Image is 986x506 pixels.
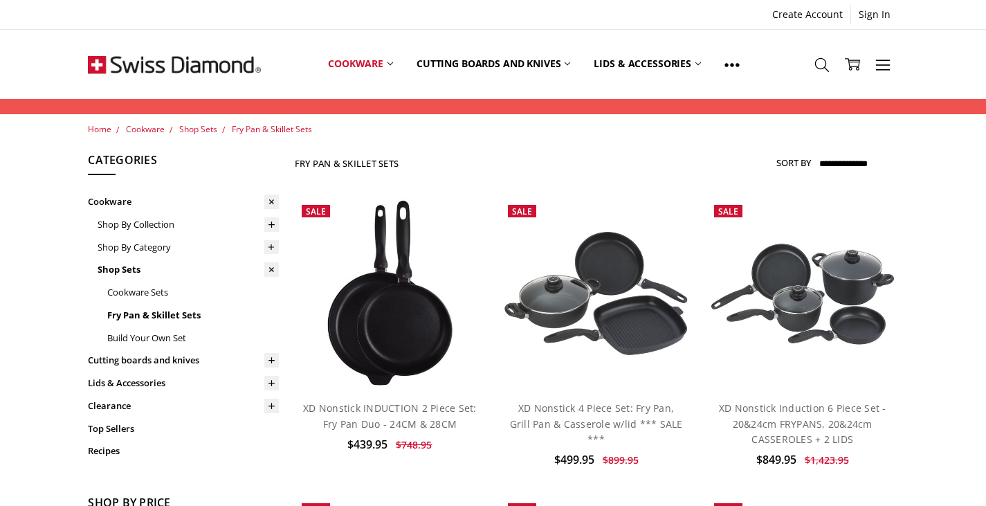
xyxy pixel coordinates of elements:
a: XD Nonstick 4 Piece Set: Fry Pan, Grill Pan & Casserole w/lid *** SALE *** [510,401,683,446]
a: Cookware Sets [107,281,279,304]
a: Fry Pan & Skillet Sets [232,123,312,135]
span: Sale [718,206,738,217]
a: Cutting boards and knives [88,349,279,372]
span: $748.95 [396,438,432,451]
a: Create Account [765,5,850,24]
a: XD Nonstick 4 Piece Set: Fry Pan, Grill Pan & Casserole w/lid *** SALE *** [501,198,692,389]
span: $849.95 [756,452,796,467]
a: Shop Sets [98,258,279,281]
img: XD Nonstick INDUCTION 2 Piece Set: Fry Pan Duo - 24CM & 28CM [324,198,456,389]
a: Shop By Category [98,236,279,259]
span: Sale [512,206,532,217]
span: $439.95 [347,437,387,452]
label: Sort By [776,152,811,174]
a: XD Nonstick INDUCTION 2 Piece Set: Fry Pan Duo - 24CM & 28CM [295,198,486,389]
a: XD Nonstick INDUCTION 2 Piece Set: Fry Pan Duo - 24CM & 28CM [303,401,477,430]
a: XD Nonstick Induction 6 Piece Set - 20&24cm FRYPANS, 20&24cm CASSEROLES + 2 LIDS [707,198,898,389]
a: Top Sellers [88,417,279,440]
span: $1,423.95 [805,453,849,467]
a: Recipes [88,440,279,462]
h1: Fry Pan & Skillet Sets [295,158,399,169]
img: XD Nonstick Induction 6 Piece Set - 20&24cm FRYPANS, 20&24cm CASSEROLES + 2 LIDS [707,240,898,347]
span: Sale [306,206,326,217]
a: Home [88,123,111,135]
img: Free Shipping On Every Order [88,30,261,99]
a: Lids & Accessories [582,33,712,95]
span: $899.95 [603,453,639,467]
a: Cookware [126,123,165,135]
a: Fry Pan & Skillet Sets [107,304,279,327]
a: Cookware [88,190,279,213]
img: XD Nonstick 4 Piece Set: Fry Pan, Grill Pan & Casserole w/lid *** SALE *** [501,228,692,359]
a: Build Your Own Set [107,327,279,350]
a: Shop By Collection [98,213,279,236]
a: Show All [713,33,751,96]
a: Cutting boards and knives [405,33,583,95]
span: $499.95 [554,452,594,467]
h5: Categories [88,152,279,175]
a: XD Nonstick Induction 6 Piece Set - 20&24cm FRYPANS, 20&24cm CASSEROLES + 2 LIDS [719,401,886,446]
a: Clearance [88,395,279,417]
a: Shop Sets [179,123,217,135]
a: Cookware [316,33,405,95]
a: Sign In [851,5,898,24]
a: Lids & Accessories [88,372,279,395]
